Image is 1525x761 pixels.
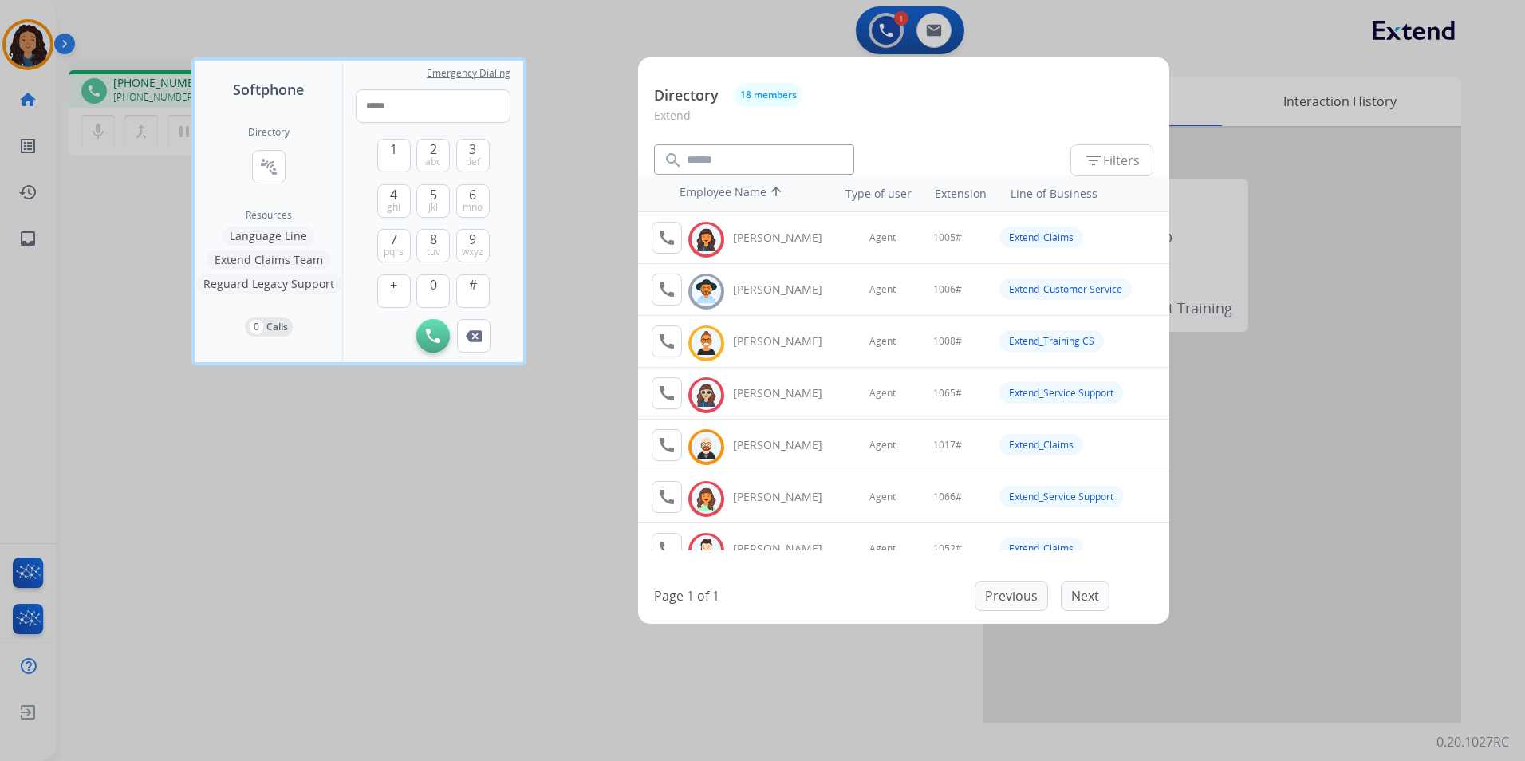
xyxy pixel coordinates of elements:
[245,317,293,337] button: 0Calls
[1436,732,1509,751] p: 0.20.1027RC
[933,542,962,555] span: 1052#
[377,274,411,308] button: +
[695,331,718,356] img: avatar
[384,246,404,258] span: pqrs
[456,274,490,308] button: #
[766,184,786,203] mat-icon: arrow_upward
[657,332,676,351] mat-icon: call
[733,385,840,401] div: [PERSON_NAME]
[456,139,490,172] button: 3def
[469,185,476,204] span: 6
[657,228,676,247] mat-icon: call
[377,229,411,262] button: 7pqrs
[428,201,438,214] span: jkl
[266,320,288,334] p: Calls
[466,156,480,168] span: def
[657,436,676,455] mat-icon: call
[823,178,920,210] th: Type of user
[416,229,450,262] button: 8tuv
[416,274,450,308] button: 0
[933,387,962,400] span: 1065#
[695,538,718,563] img: avatar
[1003,178,1161,210] th: Line of Business
[425,156,441,168] span: abc
[246,209,292,222] span: Resources
[207,250,331,270] button: Extend Claims Team
[695,383,718,408] img: avatar
[869,387,896,400] span: Agent
[869,231,896,244] span: Agent
[695,487,718,511] img: avatar
[469,140,476,159] span: 3
[733,230,840,246] div: [PERSON_NAME]
[999,330,1104,352] div: Extend_Training CS
[869,335,896,348] span: Agent
[733,282,840,298] div: [PERSON_NAME]
[733,489,840,505] div: [PERSON_NAME]
[927,178,995,210] th: Extension
[654,107,1153,136] p: Extend
[250,320,263,334] p: 0
[430,275,437,294] span: 0
[390,230,397,249] span: 7
[999,486,1123,507] div: Extend_Service Support
[999,434,1083,455] div: Extend_Claims
[933,231,962,244] span: 1005#
[469,275,477,294] span: #
[657,539,676,558] mat-icon: call
[427,67,510,80] span: Emergency Dialing
[657,280,676,299] mat-icon: call
[695,227,718,252] img: avatar
[733,333,840,349] div: [PERSON_NAME]
[933,335,962,348] span: 1008#
[430,230,437,249] span: 8
[1070,144,1153,176] button: Filters
[672,176,815,211] th: Employee Name
[933,491,962,503] span: 1066#
[426,329,440,343] img: call-button
[416,184,450,218] button: 5jkl
[456,184,490,218] button: 6mno
[430,140,437,159] span: 2
[390,185,397,204] span: 4
[259,157,278,176] mat-icon: connect_without_contact
[427,246,440,258] span: tuv
[869,283,896,296] span: Agent
[999,382,1123,404] div: Extend_Service Support
[248,126,290,139] h2: Directory
[869,542,896,555] span: Agent
[999,227,1083,248] div: Extend_Claims
[999,278,1132,300] div: Extend_Customer Service
[933,283,962,296] span: 1006#
[695,435,718,459] img: avatar
[377,184,411,218] button: 4ghi
[1084,151,1103,170] mat-icon: filter_list
[657,384,676,403] mat-icon: call
[697,586,709,605] p: of
[735,83,802,107] button: 18 members
[195,274,342,294] button: Reguard Legacy Support
[869,439,896,451] span: Agent
[654,85,719,106] p: Directory
[462,246,483,258] span: wxyz
[733,541,840,557] div: [PERSON_NAME]
[654,586,684,605] p: Page
[463,201,483,214] span: mno
[869,491,896,503] span: Agent
[390,140,397,159] span: 1
[377,139,411,172] button: 1
[416,139,450,172] button: 2abc
[695,279,718,304] img: avatar
[999,538,1083,559] div: Extend_Claims
[664,151,683,170] mat-icon: search
[222,227,315,246] button: Language Line
[733,437,840,453] div: [PERSON_NAME]
[1084,151,1140,170] span: Filters
[390,275,397,294] span: +
[233,78,304,101] span: Softphone
[387,201,400,214] span: ghi
[430,185,437,204] span: 5
[469,230,476,249] span: 9
[657,487,676,507] mat-icon: call
[456,229,490,262] button: 9wxyz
